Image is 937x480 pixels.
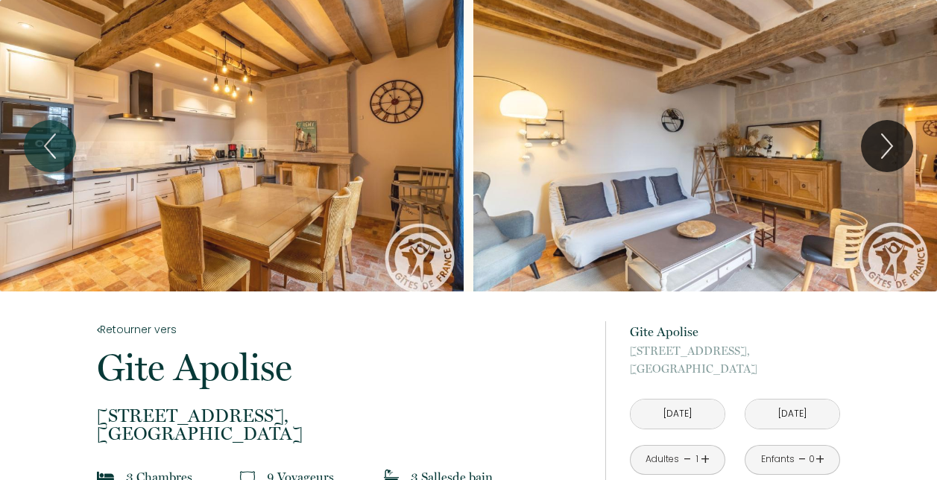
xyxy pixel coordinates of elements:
[97,407,586,443] p: [GEOGRAPHIC_DATA]
[701,448,710,471] a: +
[630,342,840,360] span: [STREET_ADDRESS],
[684,448,692,471] a: -
[631,400,725,429] input: Arrivée
[815,448,824,471] a: +
[798,448,807,471] a: -
[745,400,839,429] input: Départ
[761,452,795,467] div: Enfants
[630,342,840,378] p: [GEOGRAPHIC_DATA]
[861,120,913,172] button: Next
[808,452,815,467] div: 0
[97,321,586,338] a: Retourner vers
[97,349,586,386] p: Gite Apolise
[646,452,679,467] div: Adultes
[97,407,586,425] span: [STREET_ADDRESS],
[693,452,701,467] div: 1
[630,321,840,342] p: Gite Apolise
[24,120,76,172] button: Previous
